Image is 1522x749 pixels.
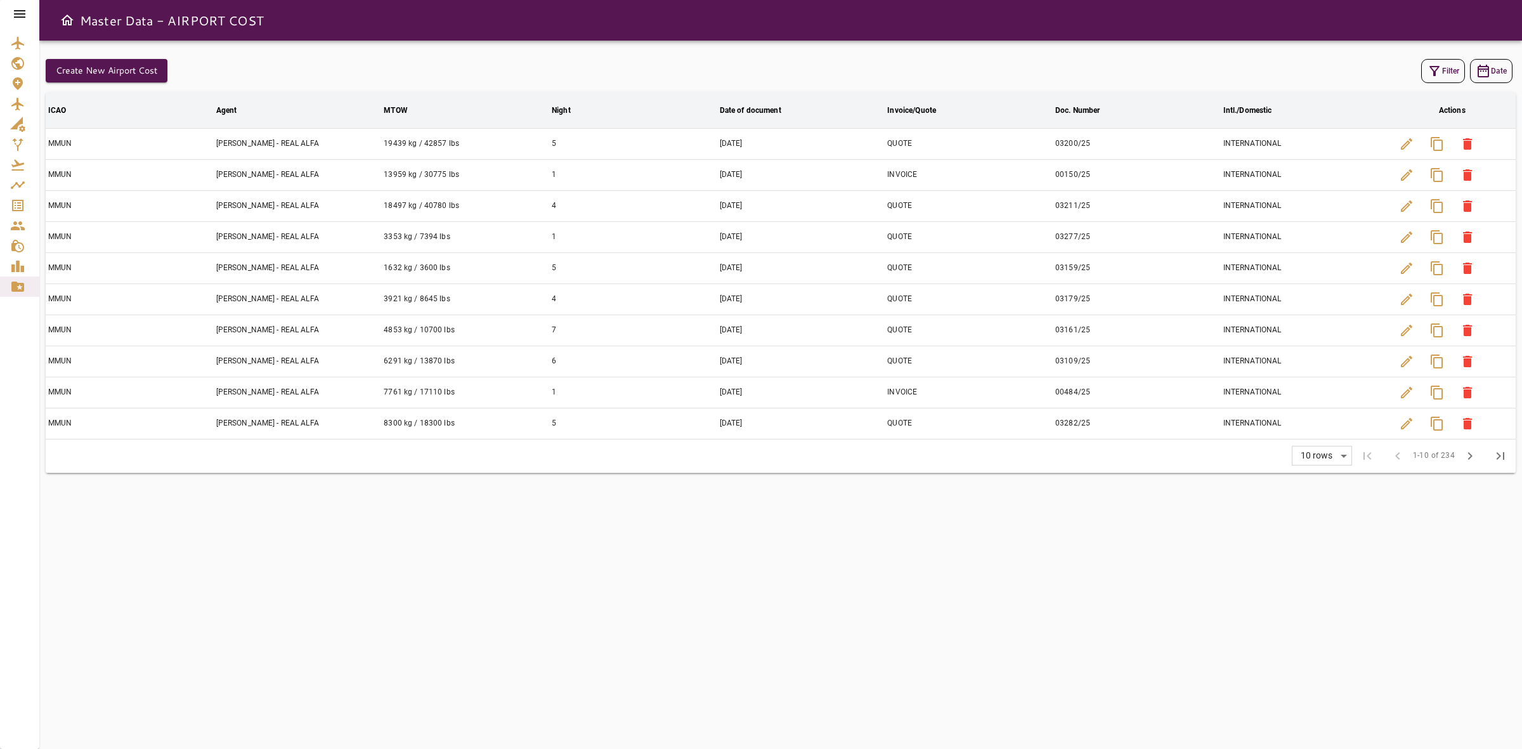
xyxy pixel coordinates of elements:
[1452,160,1483,190] button: Delete
[1422,377,1452,408] button: Copy
[1055,103,1116,118] span: Doc. Number
[214,283,382,315] td: [PERSON_NAME] - REAL ALFA
[1422,191,1452,221] button: Copy
[214,221,382,252] td: [PERSON_NAME] - REAL ALFA
[1391,408,1422,439] button: Edit
[1221,408,1389,439] td: INTERNATIONAL
[1462,448,1478,464] span: chevron_right
[1452,346,1483,377] button: Delete
[1391,377,1422,408] button: Edit
[1391,253,1422,283] button: Edit
[1055,103,1100,118] div: Doc. Number
[381,252,549,283] td: 1632 kg / 3600 lbs
[1452,253,1483,283] button: Delete
[1292,446,1351,466] div: 10 rows
[1460,292,1475,307] span: delete
[885,190,1053,221] td: QUOTE
[381,128,549,159] td: 19439 kg / 42857 lbs
[1221,128,1389,159] td: INTERNATIONAL
[1455,441,1485,471] span: Next Page
[46,128,214,159] td: MMUN
[46,377,214,408] td: MMUN
[1452,315,1483,346] button: Delete
[717,221,885,252] td: [DATE]
[1053,346,1221,377] td: 03109/25
[1460,261,1475,276] span: delete
[48,103,83,118] span: ICAO
[885,346,1053,377] td: QUOTE
[216,103,237,118] div: Agent
[885,315,1053,346] td: QUOTE
[381,315,549,346] td: 4853 kg / 10700 lbs
[381,346,549,377] td: 6291 kg / 13870 lbs
[1460,416,1475,431] span: delete
[1452,129,1483,159] button: Delete
[1452,377,1483,408] button: Delete
[1298,450,1336,461] div: 10 rows
[1422,346,1452,377] button: Copy
[1221,252,1389,283] td: INTERNATIONAL
[549,221,717,252] td: 1
[1391,191,1422,221] button: Edit
[1053,408,1221,439] td: 03282/25
[1470,59,1512,83] button: Date
[1391,222,1422,252] button: Edit
[552,103,587,118] span: Night
[80,10,264,30] h6: Master Data - AIRPORT COST
[46,221,214,252] td: MMUN
[1452,284,1483,315] button: Delete
[46,159,214,190] td: MMUN
[717,408,885,439] td: [DATE]
[717,128,885,159] td: [DATE]
[1382,441,1413,471] span: Previous Page
[549,128,717,159] td: 5
[214,252,382,283] td: [PERSON_NAME] - REAL ALFA
[549,283,717,315] td: 4
[1391,346,1422,377] button: Edit
[1221,221,1389,252] td: INTERNATIONAL
[1422,315,1452,346] button: Copy
[887,103,953,118] span: Invoice/Quote
[1452,408,1483,439] button: Delete
[381,190,549,221] td: 18497 kg / 40780 lbs
[717,190,885,221] td: [DATE]
[214,377,382,408] td: [PERSON_NAME] - REAL ALFA
[1422,160,1452,190] button: Copy
[1422,253,1452,283] button: Copy
[1485,441,1516,471] span: Last Page
[384,103,408,118] div: MTOW
[1422,408,1452,439] button: Copy
[214,190,382,221] td: [PERSON_NAME] - REAL ALFA
[1460,385,1475,400] span: delete
[1421,59,1465,83] button: Filter
[717,252,885,283] td: [DATE]
[381,283,549,315] td: 3921 kg / 8645 lbs
[720,103,798,118] span: Date of document
[214,346,382,377] td: [PERSON_NAME] - REAL ALFA
[1223,103,1272,118] div: Intl./Domestic
[720,103,781,118] div: Date of document
[214,408,382,439] td: [PERSON_NAME] - REAL ALFA
[1053,128,1221,159] td: 03200/25
[1391,160,1422,190] button: Edit
[717,346,885,377] td: [DATE]
[1413,450,1455,462] span: 1-10 of 234
[1221,159,1389,190] td: INTERNATIONAL
[887,103,936,118] div: Invoice/Quote
[46,346,214,377] td: MMUN
[381,159,549,190] td: 13959 kg / 30775 lbs
[214,315,382,346] td: [PERSON_NAME] - REAL ALFA
[885,377,1053,408] td: INVOICE
[885,283,1053,315] td: QUOTE
[214,159,382,190] td: [PERSON_NAME] - REAL ALFA
[717,315,885,346] td: [DATE]
[1422,129,1452,159] button: Copy
[1460,136,1475,152] span: delete
[1053,190,1221,221] td: 03211/25
[384,103,424,118] span: MTOW
[46,252,214,283] td: MMUN
[1460,323,1475,338] span: delete
[46,315,214,346] td: MMUN
[885,408,1053,439] td: QUOTE
[55,8,80,33] button: Open drawer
